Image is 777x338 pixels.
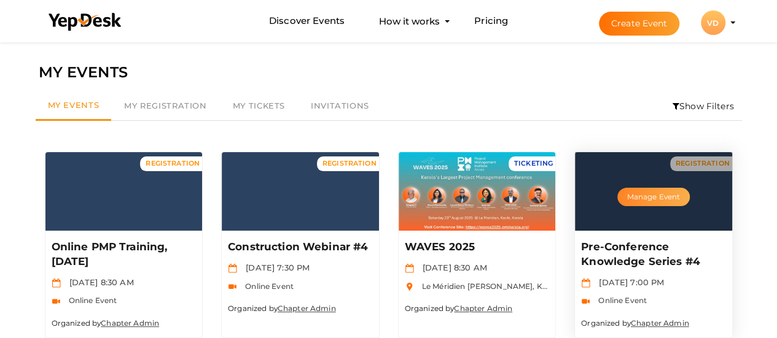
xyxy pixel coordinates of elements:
button: How it works [375,10,443,33]
span: Online Event [239,282,294,291]
a: My Tickets [220,92,298,120]
small: Organized by [52,318,160,328]
span: [DATE] 8:30 AM [416,263,487,272]
span: Online Event [592,296,647,305]
span: Invitations [311,101,369,110]
div: MY EVENTS [39,61,739,84]
p: WAVES 2025 [405,240,547,255]
img: calendar.svg [405,264,414,273]
a: Discover Events [269,10,345,33]
a: Chapter Admin [278,304,336,313]
div: VD [701,10,725,35]
span: My Tickets [233,101,285,110]
a: Invitations [298,92,382,120]
a: Chapter Admin [101,318,159,328]
img: calendar.svg [52,278,61,288]
a: Chapter Admin [454,304,512,313]
profile-pic: VD [701,18,725,28]
span: My Registration [124,101,206,110]
span: [DATE] 7:30 PM [240,263,310,272]
p: Online PMP Training, [DATE] [52,240,193,269]
a: My Events [36,92,112,121]
li: Show Filters [665,92,742,120]
span: Online Event [63,296,117,305]
img: video-icon.svg [581,297,590,306]
img: video-icon.svg [228,282,237,291]
a: My Registration [111,92,219,120]
a: Chapter Admin [631,318,689,328]
button: Create Event [599,12,680,36]
img: video-icon.svg [52,297,61,306]
span: [DATE] 7:00 PM [593,277,664,287]
small: Organized by [405,304,513,313]
small: Organized by [228,304,336,313]
img: calendar.svg [581,278,590,288]
span: [DATE] 8:30 AM [63,277,134,287]
span: My Events [48,100,100,110]
button: Manage Event [617,188,690,206]
img: calendar.svg [228,264,237,273]
a: Pricing [474,10,508,33]
img: location.svg [405,282,414,291]
button: VD [697,10,729,36]
small: Organized by [581,318,689,328]
p: Pre-Conference Knowledge Series #4 [581,240,723,269]
p: Construction Webinar #4 [228,240,370,255]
